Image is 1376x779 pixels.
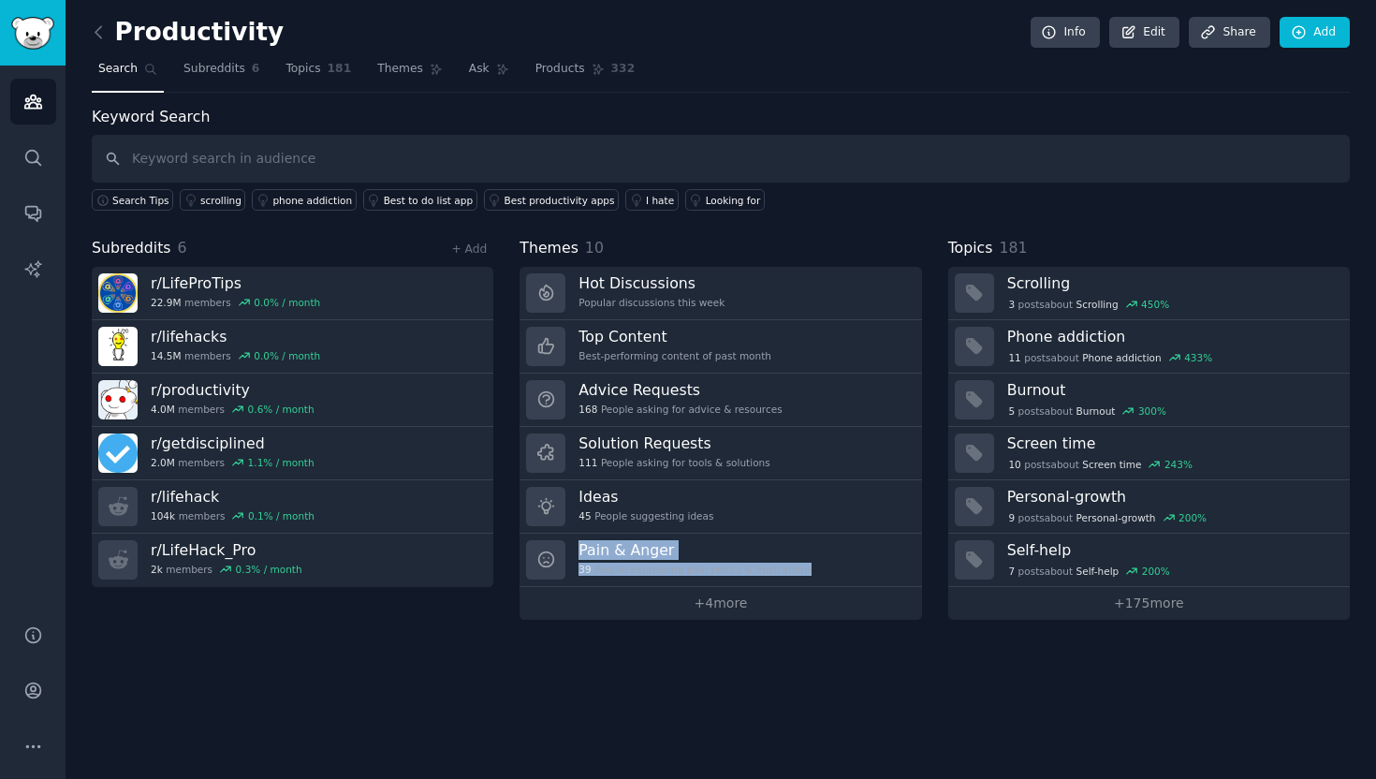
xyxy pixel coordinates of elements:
div: 243 % [1164,458,1193,471]
span: 5 [1008,404,1015,418]
a: Subreddits6 [177,54,266,93]
h3: Scrolling [1007,273,1337,293]
a: Personal-growth9postsaboutPersonal-growth200% [948,480,1350,534]
a: + Add [451,243,487,256]
a: scrolling [180,189,245,211]
div: 300 % [1138,404,1166,418]
h3: Phone addiction [1007,327,1337,346]
img: lifehacks [98,327,138,366]
h3: Self-help [1007,540,1337,560]
span: 111 [578,456,597,469]
a: Advice Requests168People asking for advice & resources [520,374,921,427]
h3: Pain & Anger [578,540,812,560]
span: Burnout [1076,404,1116,418]
div: 450 % [1141,298,1169,311]
a: Topics181 [279,54,358,93]
div: members [151,563,302,576]
button: Search Tips [92,189,173,211]
div: members [151,296,320,309]
h3: Burnout [1007,380,1337,400]
a: Best to do list app [363,189,477,211]
h3: r/ lifehacks [151,327,320,346]
div: members [151,349,320,362]
a: Best productivity apps [484,189,619,211]
span: 7 [1008,565,1015,578]
span: Themes [377,61,423,78]
div: 200 % [1178,511,1207,524]
div: 0.0 % / month [254,296,320,309]
a: Scrolling3postsaboutScrolling450% [948,267,1350,320]
h3: r/ LifeHack_Pro [151,540,302,560]
div: 0.6 % / month [248,403,315,416]
a: r/getdisciplined2.0Mmembers1.1% / month [92,427,493,480]
span: 11 [1008,351,1020,364]
span: 45 [578,509,591,522]
div: People suggesting ideas [578,509,713,522]
span: 3 [1008,298,1015,311]
span: 181 [999,239,1027,257]
a: Phone addiction11postsaboutPhone addiction433% [948,320,1350,374]
span: Phone addiction [1082,351,1161,364]
span: Products [535,61,585,78]
div: post s about [1007,403,1168,419]
span: Search [98,61,138,78]
div: phone addiction [272,194,352,207]
h3: r/ lifehack [151,487,315,507]
span: Personal-growth [1076,511,1156,524]
a: Hot DiscussionsPopular discussions this week [520,267,921,320]
a: Screen time10postsaboutScreen time243% [948,427,1350,480]
h3: r/ getdisciplined [151,434,315,453]
span: 2.0M [151,456,175,469]
div: post s about [1007,563,1172,580]
h3: Hot Discussions [578,273,725,293]
span: 6 [252,61,260,78]
a: r/LifeProTips22.9Mmembers0.0% / month [92,267,493,320]
span: Screen time [1082,458,1141,471]
span: 104k [151,509,175,522]
a: Top ContentBest-performing content of past month [520,320,921,374]
div: Best productivity apps [505,194,615,207]
div: members [151,509,315,522]
a: Burnout5postsaboutBurnout300% [948,374,1350,427]
input: Keyword search in audience [92,135,1350,183]
div: People asking for advice & resources [578,403,782,416]
div: Popular discussions this week [578,296,725,309]
span: 168 [578,403,597,416]
span: 181 [328,61,352,78]
a: Solution Requests111People asking for tools & solutions [520,427,921,480]
div: Best-performing content of past month [578,349,771,362]
span: Subreddits [92,237,171,260]
a: r/productivity4.0Mmembers0.6% / month [92,374,493,427]
div: scrolling [200,194,242,207]
div: members [151,403,315,416]
span: 332 [611,61,636,78]
a: Looking for [685,189,765,211]
h3: Personal-growth [1007,487,1337,507]
span: Ask [469,61,490,78]
span: 14.5M [151,349,181,362]
div: post s about [1007,296,1171,313]
span: Scrolling [1076,298,1119,311]
a: Themes [371,54,449,93]
div: post s about [1007,456,1194,473]
a: r/lifehacks14.5Mmembers0.0% / month [92,320,493,374]
span: Self-help [1076,565,1120,578]
h3: Top Content [578,327,771,346]
div: 0.0 % / month [254,349,320,362]
h3: Advice Requests [578,380,782,400]
a: +175more [948,587,1350,620]
a: Pain & Anger39People expressing pain points & frustrations [520,534,921,587]
h3: r/ productivity [151,380,315,400]
span: 4.0M [151,403,175,416]
div: 0.1 % / month [248,509,315,522]
h3: Ideas [578,487,713,507]
a: Ask [462,54,516,93]
a: Products332 [529,54,641,93]
div: 433 % [1184,351,1212,364]
img: GummySearch logo [11,17,54,50]
a: Self-help7postsaboutSelf-help200% [948,534,1350,587]
a: Share [1189,17,1269,49]
span: 39 [578,563,591,576]
label: Keyword Search [92,108,210,125]
span: Topics [948,237,993,260]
